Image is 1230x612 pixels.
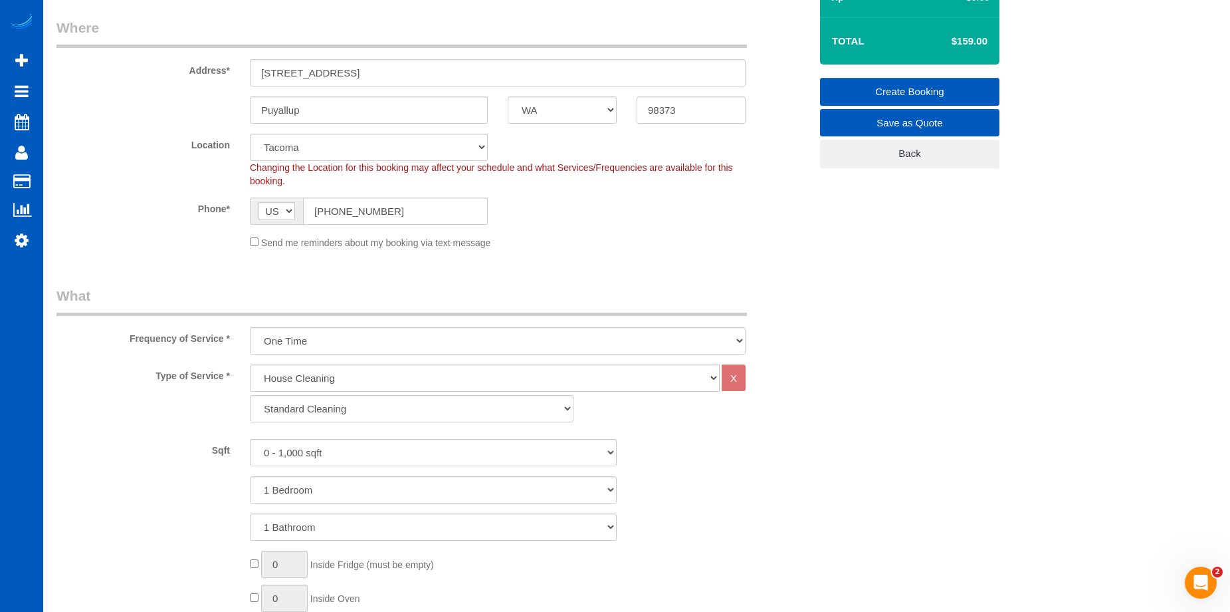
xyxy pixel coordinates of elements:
[310,593,360,604] span: Inside Oven
[303,198,488,225] input: Phone*
[310,559,434,570] span: Inside Fridge (must be empty)
[820,78,999,106] a: Create Booking
[47,439,240,457] label: Sqft
[56,286,747,316] legend: What
[47,134,240,152] label: Location
[250,96,488,124] input: City*
[1212,567,1223,577] span: 2
[820,140,999,168] a: Back
[261,237,491,248] span: Send me reminders about my booking via text message
[47,59,240,77] label: Address*
[47,365,240,382] label: Type of Service *
[832,35,865,47] strong: Total
[8,13,35,32] img: Automaid Logo
[47,327,240,345] label: Frequency of Service *
[56,18,747,48] legend: Where
[912,36,987,47] h4: $159.00
[1185,567,1217,599] iframe: Intercom live chat
[47,198,240,216] label: Phone*
[250,162,733,186] span: Changing the Location for this booking may affect your schedule and what Services/Frequencies are...
[820,109,999,137] a: Save as Quote
[637,96,746,124] input: Zip Code*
